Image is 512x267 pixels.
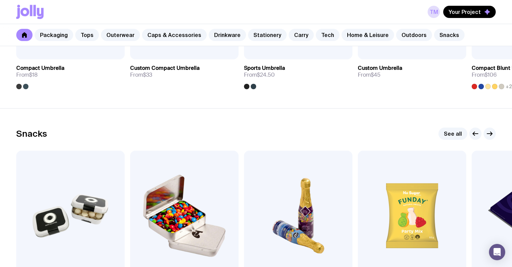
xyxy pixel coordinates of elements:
[142,29,207,41] a: Caps & Accessories
[29,71,38,78] span: $18
[396,29,432,41] a: Outdoors
[449,8,481,15] span: Your Project
[358,65,402,72] h3: Custom Umbrella
[489,244,505,260] div: Open Intercom Messenger
[244,59,352,89] a: Sports UmbrellaFrom$24.50
[472,72,497,78] span: From
[130,65,200,72] h3: Custom Compact Umbrella
[289,29,314,41] a: Carry
[248,29,287,41] a: Stationery
[358,72,381,78] span: From
[434,29,465,41] a: Snacks
[342,29,394,41] a: Home & Leisure
[130,72,152,78] span: From
[316,29,340,41] a: Tech
[371,71,381,78] span: $45
[75,29,99,41] a: Tops
[16,59,125,89] a: Compact UmbrellaFrom$18
[130,59,239,84] a: Custom Compact UmbrellaFrom$33
[16,129,47,139] h2: Snacks
[209,29,246,41] a: Drinkware
[438,128,467,140] a: See all
[143,71,152,78] span: $33
[485,71,497,78] span: $106
[443,6,496,18] button: Your Project
[16,72,38,78] span: From
[35,29,73,41] a: Packaging
[358,59,466,84] a: Custom UmbrellaFrom$45
[244,65,285,72] h3: Sports Umbrella
[101,29,140,41] a: Outerwear
[16,65,64,72] h3: Compact Umbrella
[257,71,275,78] span: $24.50
[428,6,440,18] a: TM
[244,72,275,78] span: From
